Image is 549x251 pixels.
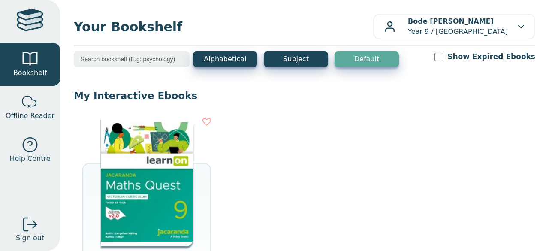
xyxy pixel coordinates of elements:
img: d8ec4081-4f6c-4da7-a9b0-af0f6a6d5f93.jpg [101,118,193,246]
span: Sign out [16,233,44,243]
b: Bode [PERSON_NAME] [408,17,494,25]
input: Search bookshelf (E.g: psychology) [74,51,190,67]
button: Subject [264,51,328,67]
span: Bookshelf [13,68,47,78]
label: Show Expired Ebooks [447,51,535,62]
button: Alphabetical [193,51,257,67]
p: My Interactive Ebooks [74,89,535,102]
p: Year 9 / [GEOGRAPHIC_DATA] [408,16,508,37]
button: Default [335,51,399,67]
span: Offline Reader [6,111,54,121]
span: Help Centre [9,154,50,164]
button: Bode [PERSON_NAME]Year 9 / [GEOGRAPHIC_DATA] [373,14,535,39]
span: Your Bookshelf [74,17,373,36]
